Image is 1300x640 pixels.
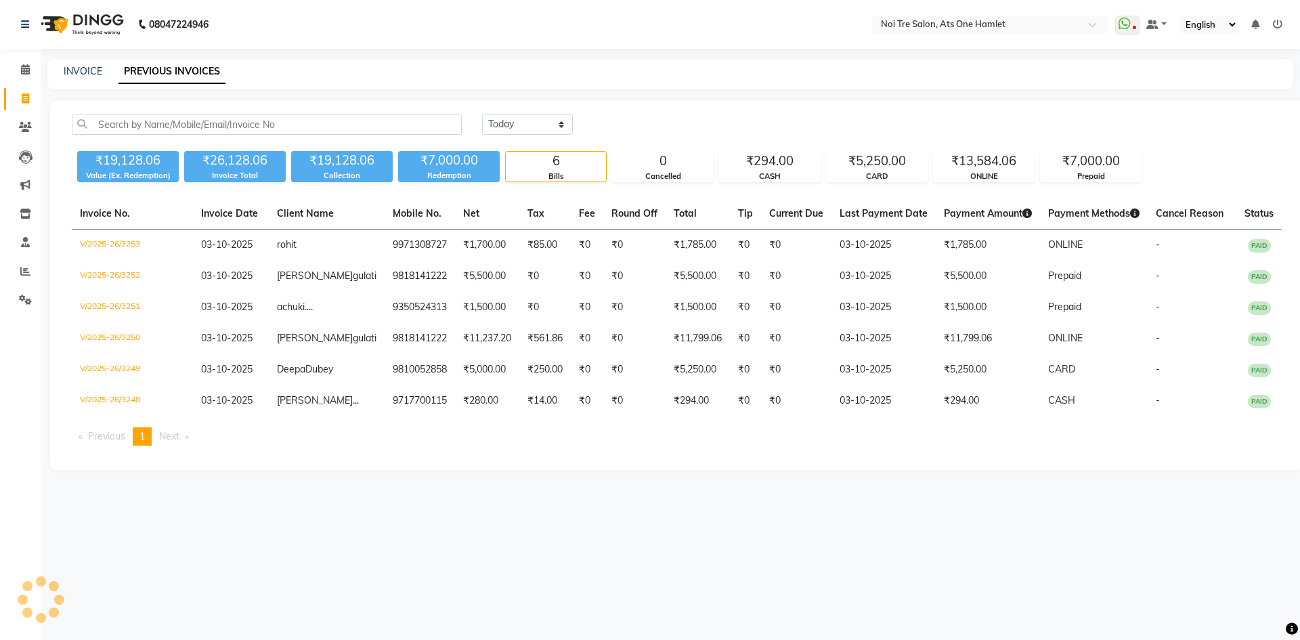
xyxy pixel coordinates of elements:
td: ₹11,237.20 [455,323,519,354]
span: PAID [1248,364,1271,377]
td: ₹0 [761,230,831,261]
div: Cancelled [613,171,713,182]
span: ... [353,394,359,406]
td: ₹0 [730,230,761,261]
td: 9717700115 [385,385,455,417]
div: ₹7,000.00 [398,151,500,170]
td: ₹0 [603,323,666,354]
span: Payment Amount [944,207,1032,219]
td: 03-10-2025 [831,230,936,261]
td: 9350524313 [385,292,455,323]
div: ₹19,128.06 [291,151,393,170]
div: CARD [827,171,927,182]
span: PAID [1248,301,1271,315]
b: 08047224946 [149,5,209,43]
span: [PERSON_NAME] [277,270,353,282]
td: ₹14.00 [519,385,571,417]
div: 6 [506,152,606,171]
td: 9810052858 [385,354,455,385]
span: - [1156,238,1160,251]
td: ₹5,250.00 [666,354,730,385]
span: Total [674,207,697,219]
span: Invoice No. [80,207,130,219]
td: ₹294.00 [666,385,730,417]
div: Redemption [398,170,500,182]
span: PAID [1248,395,1271,408]
td: ₹250.00 [519,354,571,385]
div: Value (Ex. Redemption) [77,170,179,182]
span: gulati [353,332,376,344]
span: achuki [277,301,305,313]
span: - [1156,394,1160,406]
span: Mobile No. [393,207,441,219]
div: ₹26,128.06 [184,151,286,170]
span: [PERSON_NAME] [277,332,353,344]
div: Bills [506,171,606,182]
span: Client Name [277,207,334,219]
td: 03-10-2025 [831,354,936,385]
td: ₹0 [571,292,603,323]
td: ₹0 [603,292,666,323]
span: Payment Methods [1048,207,1140,219]
div: 0 [613,152,713,171]
span: CARD [1048,363,1075,375]
span: Last Payment Date [840,207,928,219]
td: ₹11,799.06 [666,323,730,354]
span: 03-10-2025 [201,363,253,375]
span: - [1156,270,1160,282]
span: 1 [139,430,145,442]
td: ₹0 [761,292,831,323]
span: PAID [1248,333,1271,346]
div: ₹7,000.00 [1041,152,1141,171]
span: Dubey [305,363,333,375]
span: rohit [277,238,297,251]
td: ₹0 [761,385,831,417]
span: Tip [738,207,753,219]
td: ₹0 [603,385,666,417]
td: V/2025-26/3249 [72,354,193,385]
td: ₹5,250.00 [936,354,1040,385]
td: ₹0 [603,354,666,385]
td: 9818141222 [385,261,455,292]
span: Round Off [611,207,657,219]
span: Next [159,430,179,442]
span: 03-10-2025 [201,238,253,251]
span: Invoice Date [201,207,258,219]
td: ₹85.00 [519,230,571,261]
td: 03-10-2025 [831,261,936,292]
input: Search by Name/Mobile/Email/Invoice No [72,114,462,135]
td: ₹0 [761,354,831,385]
span: Prepaid [1048,270,1081,282]
span: CASH [1048,394,1075,406]
td: ₹1,500.00 [666,292,730,323]
td: 03-10-2025 [831,385,936,417]
td: 9971308727 [385,230,455,261]
td: ₹0 [571,230,603,261]
span: - [1156,301,1160,313]
td: 03-10-2025 [831,292,936,323]
span: - [1156,363,1160,375]
td: ₹1,700.00 [455,230,519,261]
td: V/2025-26/3252 [72,261,193,292]
span: .... [305,301,313,313]
td: ₹1,785.00 [936,230,1040,261]
div: ₹5,250.00 [827,152,927,171]
span: Previous [88,430,125,442]
td: ₹294.00 [936,385,1040,417]
td: 03-10-2025 [831,323,936,354]
span: [PERSON_NAME] [277,394,353,406]
td: ₹1,500.00 [455,292,519,323]
span: Deepa [277,363,305,375]
div: ₹13,584.06 [934,152,1034,171]
div: ₹294.00 [720,152,820,171]
td: ₹5,500.00 [936,261,1040,292]
td: ₹280.00 [455,385,519,417]
span: Net [463,207,479,219]
span: 03-10-2025 [201,332,253,344]
td: ₹0 [571,323,603,354]
td: ₹5,500.00 [666,261,730,292]
td: V/2025-26/3250 [72,323,193,354]
div: ₹19,128.06 [77,151,179,170]
td: ₹0 [571,385,603,417]
span: 03-10-2025 [201,270,253,282]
